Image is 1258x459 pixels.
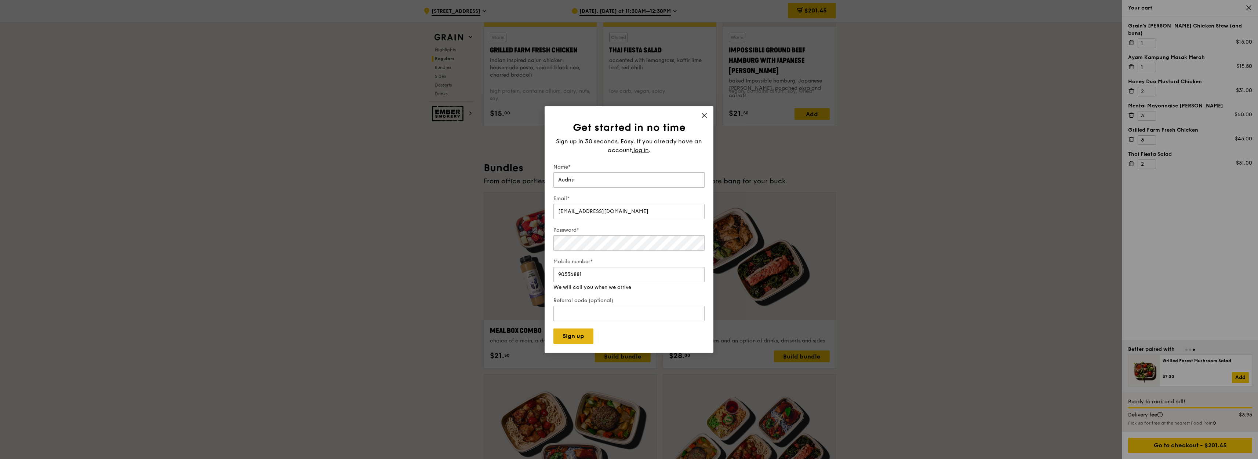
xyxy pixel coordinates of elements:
span: . [649,147,650,154]
label: Email* [553,195,705,202]
span: log in [633,146,649,155]
h1: Get started in no time [553,121,705,134]
label: Password* [553,227,705,234]
span: Sign up in 30 seconds. Easy. If you already have an account, [556,138,702,154]
label: Referral code (optional) [553,297,705,304]
label: Mobile number* [553,258,705,265]
label: Name* [553,164,705,171]
button: Sign up [553,328,593,344]
div: We will call you when we arrive [553,284,705,291]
